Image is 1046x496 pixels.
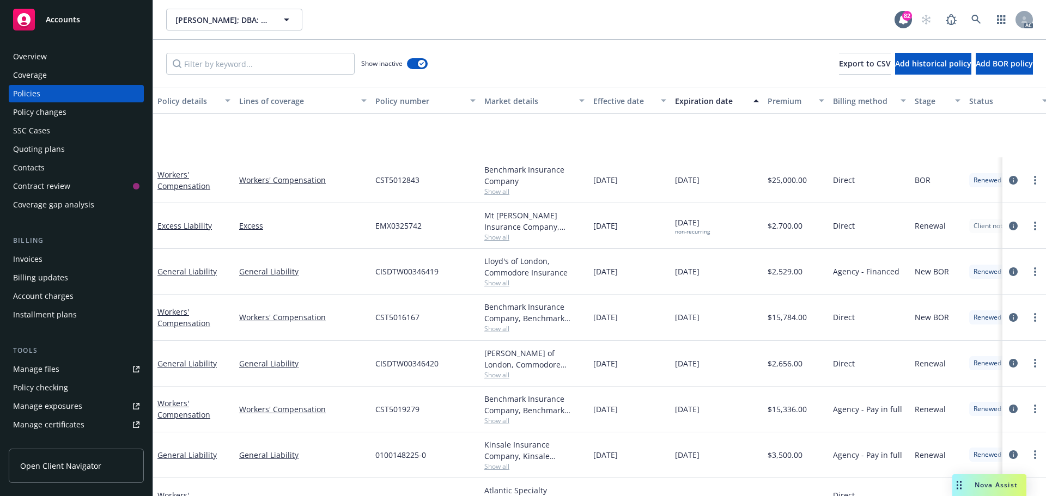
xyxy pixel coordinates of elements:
[9,48,144,65] a: Overview
[484,278,585,287] span: Show all
[915,311,949,323] span: New BOR
[484,255,585,278] div: Lloyd's of London, Commodore Insurance
[375,266,439,277] span: CISDTW00346419
[1029,448,1042,461] a: more
[239,449,367,461] a: General Liability
[593,95,654,107] div: Effective date
[671,88,763,114] button: Expiration date
[768,358,802,369] span: $2,656.00
[157,169,210,191] a: Workers' Compensation
[839,53,891,75] button: Export to CSV
[375,95,464,107] div: Policy number
[9,345,144,356] div: Tools
[480,88,589,114] button: Market details
[974,358,1001,368] span: Renewed
[902,11,912,21] div: 82
[952,474,1026,496] button: Nova Assist
[484,187,585,196] span: Show all
[768,266,802,277] span: $2,529.00
[675,449,700,461] span: [DATE]
[593,266,618,277] span: [DATE]
[1029,219,1042,232] a: more
[9,4,144,35] a: Accounts
[593,449,618,461] span: [DATE]
[239,358,367,369] a: General Liability
[375,449,426,461] span: 0100148225-0
[974,313,1001,322] span: Renewed
[768,403,807,415] span: $15,336.00
[1029,174,1042,187] a: more
[974,267,1001,277] span: Renewed
[675,266,700,277] span: [DATE]
[9,140,144,158] a: Quoting plans
[593,358,618,369] span: [DATE]
[768,220,802,231] span: $2,700.00
[593,403,618,415] span: [DATE]
[9,269,144,286] a: Billing updates
[157,450,217,460] a: General Liability
[675,403,700,415] span: [DATE]
[157,307,210,328] a: Workers' Compensation
[9,177,144,195] a: Contract review
[484,370,585,379] span: Show all
[375,403,419,415] span: CST5019279
[235,88,371,114] button: Lines of coverage
[13,250,42,268] div: Invoices
[157,221,212,231] a: Excess Liability
[484,347,585,370] div: [PERSON_NAME] of London, Commodore Insurance Services
[13,140,65,158] div: Quoting plans
[952,474,966,496] div: Drag to move
[833,311,855,323] span: Direct
[239,266,367,277] a: General Liability
[484,416,585,425] span: Show all
[239,311,367,323] a: Workers' Compensation
[157,358,217,369] a: General Liability
[9,66,144,84] a: Coverage
[593,311,618,323] span: [DATE]
[9,360,144,378] a: Manage files
[153,88,235,114] button: Policy details
[13,103,66,121] div: Policy changes
[484,439,585,462] div: Kinsale Insurance Company, Kinsale Insurance, Atlas General Insurance Services, Inc.
[1007,311,1020,324] a: circleInformation
[13,66,47,84] div: Coverage
[13,397,82,415] div: Manage exposures
[13,196,94,213] div: Coverage gap analysis
[20,460,101,471] span: Open Client Navigator
[1029,311,1042,324] a: more
[1007,402,1020,415] a: circleInformation
[9,235,144,246] div: Billing
[910,88,965,114] button: Stage
[915,220,946,231] span: Renewal
[965,9,987,30] a: Search
[157,95,218,107] div: Policy details
[375,174,419,186] span: CST5012843
[9,159,144,176] a: Contacts
[593,174,618,186] span: [DATE]
[915,95,948,107] div: Stage
[9,397,144,415] a: Manage exposures
[13,416,84,433] div: Manage certificates
[675,217,710,235] span: [DATE]
[157,266,217,277] a: General Liability
[768,95,812,107] div: Premium
[484,301,585,324] div: Benchmark Insurance Company, Benchmark Insurance Company
[974,404,1001,414] span: Renewed
[833,358,855,369] span: Direct
[9,306,144,323] a: Installment plans
[1029,357,1042,370] a: more
[895,53,971,75] button: Add historical policy
[13,434,68,452] div: Manage claims
[484,462,585,471] span: Show all
[1029,402,1042,415] a: more
[9,122,144,139] a: SSC Cases
[484,210,585,232] div: Mt [PERSON_NAME] Insurance Company, Builders & Tradesmen’s Insurance Services, Inc., (BTIS)
[9,434,144,452] a: Manage claims
[13,122,50,139] div: SSC Cases
[13,379,68,396] div: Policy checking
[9,85,144,102] a: Policies
[675,358,700,369] span: [DATE]
[974,221,1032,231] span: Client not renewing
[763,88,829,114] button: Premium
[833,95,894,107] div: Billing method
